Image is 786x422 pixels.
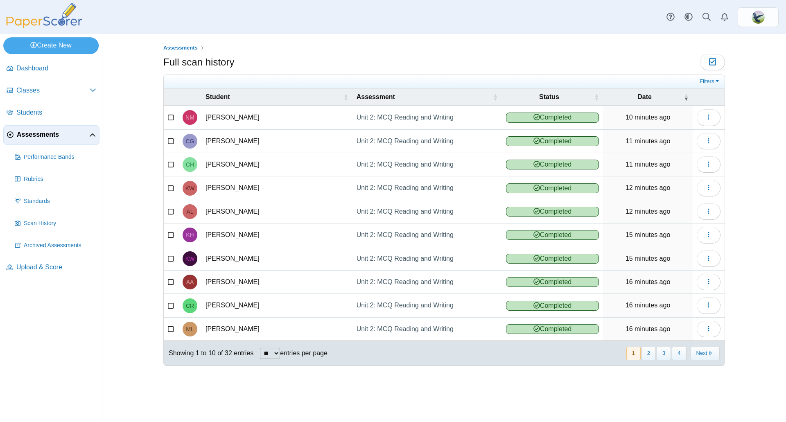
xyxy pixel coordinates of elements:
span: Alexandra Artzer [752,11,765,24]
button: 3 [657,347,671,360]
td: [PERSON_NAME] [201,223,352,247]
nav: pagination [626,347,720,360]
button: Next [691,347,720,360]
span: Archived Assessments [24,241,96,250]
a: ps.ckZdNrHIMrNA3Sq2 [738,7,779,27]
time: Oct 10, 2025 at 10:20 AM [626,161,670,168]
span: Maryssa Lee [186,326,194,332]
a: Classes [3,81,99,101]
span: Standards [24,197,96,205]
td: [PERSON_NAME] [201,106,352,129]
span: Upload & Score [16,263,96,272]
span: Student [206,93,342,102]
span: Assessment : Activate to sort [493,93,498,101]
span: Assessments [163,45,198,51]
a: PaperScorer [3,23,85,29]
a: Unit 2: MCQ Reading and Writing [352,153,502,176]
time: Oct 10, 2025 at 10:21 AM [626,138,670,144]
h1: Full scan history [163,55,234,69]
span: Assessments [17,130,89,139]
a: Unit 2: MCQ Reading and Writing [352,247,502,270]
span: Completed [506,254,599,264]
span: Kai Weber [185,185,195,191]
time: Oct 10, 2025 at 10:15 AM [626,302,670,309]
time: Oct 10, 2025 at 10:16 AM [626,255,670,262]
a: Scan History [11,214,99,233]
span: Kelson Wakefield [185,256,195,262]
span: Date [607,93,682,102]
span: Camila Gutierrez [186,138,194,144]
a: Standards [11,192,99,211]
span: Cristian Ruarte [186,303,194,309]
a: Unit 2: MCQ Reading and Writing [352,294,502,317]
button: 1 [626,347,641,360]
span: Status [506,93,592,102]
a: Unit 2: MCQ Reading and Writing [352,130,502,153]
span: Completed [506,277,599,287]
a: Alerts [716,8,734,26]
span: Claire Halterman [186,162,194,167]
time: Oct 10, 2025 at 10:15 AM [626,278,670,285]
a: Assessments [3,125,99,145]
a: Upload & Score [3,258,99,278]
time: Oct 10, 2025 at 10:19 AM [626,208,670,215]
div: Showing 1 to 10 of 32 entries [164,341,253,366]
a: Unit 2: MCQ Reading and Writing [352,106,502,129]
a: Unit 2: MCQ Reading and Writing [352,200,502,223]
span: Completed [506,207,599,217]
a: Rubrics [11,169,99,189]
a: Create New [3,37,99,54]
td: [PERSON_NAME] [201,130,352,153]
a: Students [3,103,99,123]
span: Classes [16,86,90,95]
span: Scan History [24,219,96,228]
span: Completed [506,230,599,240]
a: Unit 2: MCQ Reading and Writing [352,223,502,246]
span: Dashboard [16,64,96,73]
img: PaperScorer [3,3,85,28]
span: Performance Bands [24,153,96,161]
a: Assessments [161,43,200,53]
button: 4 [672,347,686,360]
td: [PERSON_NAME] [201,271,352,294]
time: Oct 10, 2025 at 10:16 AM [626,231,670,238]
a: Unit 2: MCQ Reading and Writing [352,176,502,199]
a: Archived Assessments [11,236,99,255]
a: Performance Bands [11,147,99,167]
time: Oct 10, 2025 at 10:21 AM [626,114,670,121]
a: Unit 2: MCQ Reading and Writing [352,271,502,293]
span: Completed [506,136,599,146]
td: [PERSON_NAME] [201,153,352,176]
img: ps.ckZdNrHIMrNA3Sq2 [752,11,765,24]
span: Assessment [357,93,491,102]
span: Nicholas Matterson [185,115,194,120]
td: [PERSON_NAME] [201,294,352,317]
span: Rubrics [24,175,96,183]
span: Aleyra Lopez [186,209,193,214]
span: Status : Activate to sort [594,93,599,101]
span: Completed [506,160,599,169]
a: Filters [698,77,723,86]
span: Student : Activate to sort [343,93,348,101]
label: entries per page [280,350,327,357]
time: Oct 10, 2025 at 10:15 AM [626,325,670,332]
button: 2 [641,347,656,360]
a: Unit 2: MCQ Reading and Writing [352,318,502,341]
span: Completed [506,324,599,334]
a: Dashboard [3,59,99,79]
td: [PERSON_NAME] [201,247,352,271]
span: Kamilla Hernandez [186,232,194,238]
td: [PERSON_NAME] [201,200,352,223]
time: Oct 10, 2025 at 10:19 AM [626,184,670,191]
span: Adelin Aviado [186,279,194,285]
span: Completed [506,301,599,311]
td: [PERSON_NAME] [201,318,352,341]
span: Students [16,108,96,117]
span: Date : Activate to remove sorting [684,93,689,101]
span: Completed [506,113,599,122]
span: Completed [506,183,599,193]
td: [PERSON_NAME] [201,176,352,200]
